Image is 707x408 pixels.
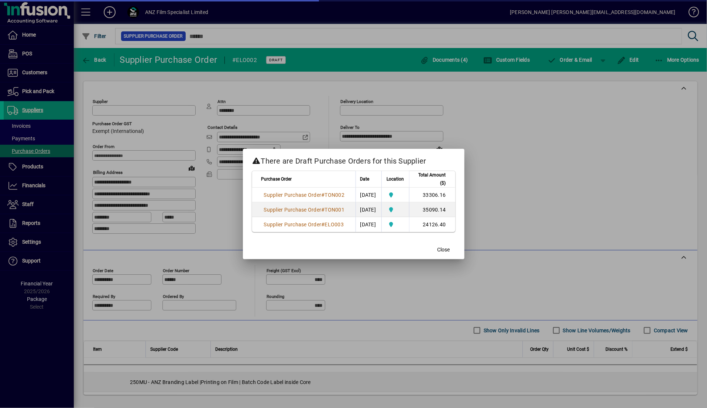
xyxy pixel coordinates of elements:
[261,206,347,214] a: Supplier Purchase Order#TON001
[360,175,370,183] span: Date
[409,188,455,202] td: 33306.16
[386,206,405,214] span: AKL Warehouse
[321,207,325,213] span: #
[264,192,322,198] span: Supplier Purchase Order
[264,207,322,213] span: Supplier Purchase Order
[264,222,322,227] span: Supplier Purchase Order
[261,191,347,199] a: Supplier Purchase Order#TON002
[243,149,464,170] h2: There are Draft Purchase Orders for this Supplier
[356,188,381,202] td: [DATE]
[387,175,404,183] span: Location
[432,243,456,256] button: Close
[386,220,405,229] span: AKL Warehouse
[356,217,381,232] td: [DATE]
[261,220,347,229] a: Supplier Purchase Order#ELO003
[325,222,344,227] span: ELO003
[325,192,345,198] span: TON002
[414,171,446,187] span: Total Amount ($)
[325,207,345,213] span: TON001
[321,222,325,227] span: #
[409,217,455,232] td: 24126.40
[386,191,405,199] span: AKL Warehouse
[409,202,455,217] td: 35090.14
[321,192,325,198] span: #
[261,175,292,183] span: Purchase Order
[437,246,450,254] span: Close
[356,202,381,217] td: [DATE]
